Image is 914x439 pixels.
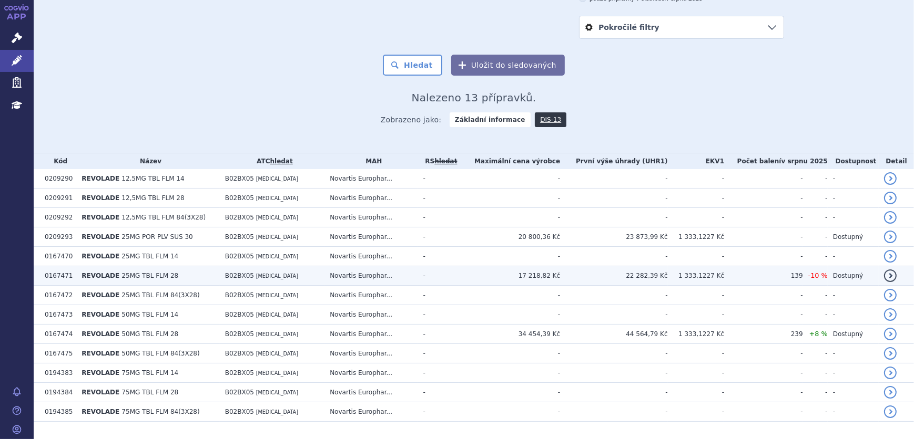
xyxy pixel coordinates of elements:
[668,344,724,363] td: -
[225,233,254,241] span: B02BX05
[884,192,897,204] a: detail
[418,266,460,286] td: -
[884,328,897,340] a: detail
[724,363,803,383] td: -
[459,325,560,344] td: 34 454,39 Kč
[724,344,803,363] td: -
[535,112,566,127] a: DIS-13
[828,286,879,305] td: -
[418,344,460,363] td: -
[668,383,724,402] td: -
[459,247,560,266] td: -
[724,383,803,402] td: -
[560,247,667,266] td: -
[418,363,460,383] td: -
[459,153,560,169] th: Maximální cena výrobce
[121,291,199,299] span: 25MG TBL FLM 84(3X28)
[803,363,828,383] td: -
[560,227,667,247] td: 23 873,99 Kč
[418,305,460,325] td: -
[39,227,76,247] td: 0209293
[560,266,667,286] td: 22 282,39 Kč
[256,331,298,337] span: [MEDICAL_DATA]
[668,153,724,169] th: EKV1
[724,266,803,286] td: 139
[418,153,460,169] th: RS
[82,233,119,241] span: REVOLADE
[256,215,298,221] span: [MEDICAL_DATA]
[668,208,724,227] td: -
[724,153,828,169] th: Počet balení
[668,247,724,266] td: -
[828,344,879,363] td: -
[324,286,418,305] td: Novartis Europhar...
[225,350,254,357] span: B02BX05
[724,208,803,227] td: -
[256,312,298,318] span: [MEDICAL_DATA]
[225,214,254,221] span: B02BX05
[324,247,418,266] td: Novartis Europhar...
[256,351,298,357] span: [MEDICAL_DATA]
[434,158,457,165] a: vyhledávání neobsahuje žádnou platnou referenční skupinu
[121,233,192,241] span: 25MG POR PLV SUS 30
[39,402,76,422] td: 0194385
[39,153,76,169] th: Kód
[82,194,119,202] span: REVOLADE
[884,269,897,282] a: detail
[884,231,897,243] a: detail
[560,383,667,402] td: -
[82,214,119,221] span: REVOLADE
[324,227,418,247] td: Novartis Europhar...
[225,369,254,377] span: B02BX05
[884,308,897,321] a: detail
[560,402,667,422] td: -
[324,169,418,189] td: Novartis Europhar...
[828,402,879,422] td: -
[884,386,897,399] a: detail
[225,408,254,415] span: B02BX05
[324,402,418,422] td: Novartis Europhar...
[803,383,828,402] td: -
[668,363,724,383] td: -
[82,369,119,377] span: REVOLADE
[459,363,560,383] td: -
[668,325,724,344] td: 1 333,1227 Kč
[82,389,119,396] span: REVOLADE
[724,189,803,208] td: -
[418,325,460,344] td: -
[724,227,803,247] td: -
[418,189,460,208] td: -
[803,344,828,363] td: -
[324,305,418,325] td: Novartis Europhar...
[884,367,897,379] a: detail
[418,402,460,422] td: -
[256,409,298,415] span: [MEDICAL_DATA]
[451,55,565,76] button: Uložit do sledovaných
[256,273,298,279] span: [MEDICAL_DATA]
[121,408,199,415] span: 75MG TBL FLM 84(3X28)
[879,153,914,169] th: Detail
[828,325,879,344] td: Dostupný
[39,305,76,325] td: 0167473
[82,311,119,318] span: REVOLADE
[828,363,879,383] td: -
[668,169,724,189] td: -
[39,325,76,344] td: 0167474
[828,266,879,286] td: Dostupný
[82,253,119,260] span: REVOLADE
[668,305,724,325] td: -
[324,363,418,383] td: Novartis Europhar...
[121,253,178,260] span: 25MG TBL FLM 14
[560,363,667,383] td: -
[803,305,828,325] td: -
[121,272,178,279] span: 25MG TBL FLM 28
[724,286,803,305] td: -
[225,291,254,299] span: B02BX05
[828,247,879,266] td: -
[225,175,254,182] span: B02BX05
[82,350,119,357] span: REVOLADE
[724,325,803,344] td: 239
[560,325,667,344] td: 44 564,79 Kč
[324,383,418,402] td: Novartis Europhar...
[828,383,879,402] td: -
